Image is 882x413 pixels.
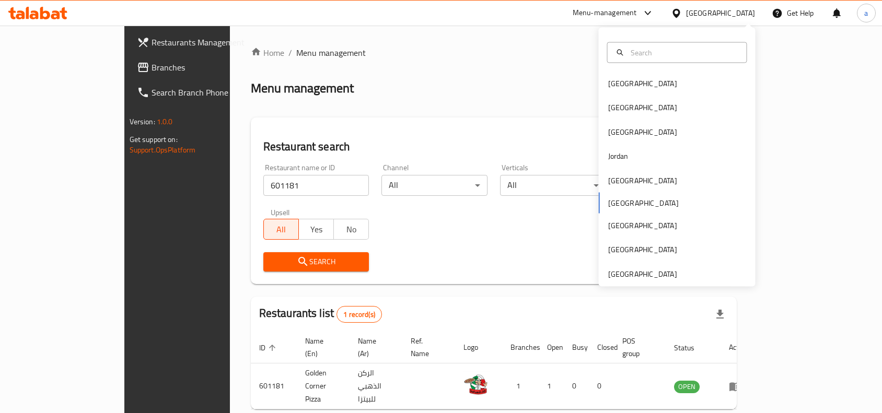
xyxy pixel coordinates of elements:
span: Yes [303,222,330,237]
span: Menu management [296,46,366,59]
span: Status [674,341,708,354]
span: Version: [130,115,155,128]
span: No [338,222,365,237]
td: 0 [589,363,614,409]
span: POS group [622,335,653,360]
div: All [381,175,488,196]
span: a [864,7,868,19]
span: Branches [152,61,263,74]
div: [GEOGRAPHIC_DATA] [686,7,755,19]
span: Name (Ar) [358,335,390,360]
div: Menu [729,380,748,393]
td: 1 [502,363,539,409]
td: 1 [539,363,564,409]
div: [GEOGRAPHIC_DATA] [608,268,677,279]
th: Logo [455,332,502,363]
th: Branches [502,332,539,363]
button: Search [263,252,369,272]
label: Upsell [271,208,290,216]
div: Jordan [608,150,629,162]
div: Export file [707,302,733,327]
div: [GEOGRAPHIC_DATA] [608,244,677,255]
h2: Restaurant search [263,139,725,155]
span: Name (En) [305,335,337,360]
td: 0 [564,363,589,409]
a: Support.OpsPlatform [130,143,196,157]
nav: breadcrumb [251,46,737,59]
a: Branches [129,55,272,80]
button: Yes [298,219,334,240]
td: Golden Corner Pizza [297,363,350,409]
div: Total records count [336,306,382,323]
span: Search Branch Phone [152,86,263,99]
span: 1 record(s) [337,310,381,320]
th: Closed [589,332,614,363]
th: Open [539,332,564,363]
div: [GEOGRAPHIC_DATA] [608,126,677,137]
img: Golden Corner Pizza [463,371,490,397]
input: Search [626,46,740,58]
th: Busy [564,332,589,363]
button: No [333,219,369,240]
th: Action [721,332,757,363]
button: All [263,219,299,240]
span: Restaurants Management [152,36,263,49]
a: Search Branch Phone [129,80,272,105]
span: Ref. Name [411,335,443,360]
td: 601181 [251,363,297,409]
h2: Restaurants list [259,305,382,323]
span: All [268,222,295,237]
a: Restaurants Management [129,30,272,55]
div: All [500,175,606,196]
span: OPEN [674,381,700,393]
div: [GEOGRAPHIC_DATA] [608,220,677,231]
div: Menu-management [573,7,637,19]
td: الركن الذهبي للبيتزا [350,363,402,409]
li: / [288,46,292,59]
input: Search for restaurant name or ID.. [263,175,369,196]
div: [GEOGRAPHIC_DATA] [608,78,677,89]
h2: Menu management [251,80,354,97]
span: Search [272,255,361,268]
div: [GEOGRAPHIC_DATA] [608,102,677,113]
span: ID [259,341,279,354]
div: [GEOGRAPHIC_DATA] [608,174,677,186]
span: Get support on: [130,133,178,146]
table: enhanced table [251,332,757,409]
span: 1.0.0 [157,115,173,128]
